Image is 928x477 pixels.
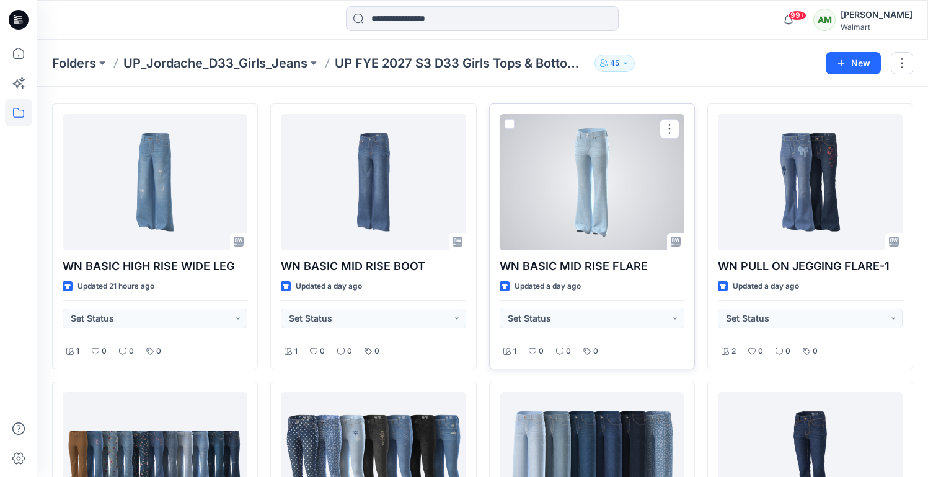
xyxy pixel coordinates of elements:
p: 0 [758,345,763,358]
p: 0 [347,345,352,358]
p: Updated 21 hours ago [77,280,154,293]
a: UP_Jordache_D33_Girls_Jeans [123,55,307,72]
p: 1 [513,345,516,358]
p: 0 [129,345,134,358]
p: WN BASIC HIGH RISE WIDE LEG [63,258,247,275]
p: 0 [374,345,379,358]
p: 1 [294,345,298,358]
div: [PERSON_NAME] [841,7,913,22]
p: Updated a day ago [733,280,799,293]
p: 0 [785,345,790,358]
p: WN PULL ON JEGGING FLARE-1 [718,258,903,275]
a: Folders [52,55,96,72]
p: 0 [102,345,107,358]
p: 0 [320,345,325,358]
a: WN PULL ON JEGGING FLARE-1 [718,114,903,250]
a: WN BASIC MID RISE BOOT [281,114,466,250]
button: New [826,52,881,74]
p: 0 [539,345,544,358]
p: Updated a day ago [515,280,581,293]
p: 0 [156,345,161,358]
div: Walmart [841,22,913,32]
p: 1 [76,345,79,358]
a: WN BASIC HIGH RISE WIDE LEG [63,114,247,250]
span: 99+ [788,11,806,20]
p: WN BASIC MID RISE BOOT [281,258,466,275]
p: Updated a day ago [296,280,362,293]
p: WN BASIC MID RISE FLARE [500,258,684,275]
p: 2 [731,345,736,358]
div: AM [813,9,836,31]
p: 0 [566,345,571,358]
button: 45 [594,55,635,72]
a: WN BASIC MID RISE FLARE [500,114,684,250]
p: 0 [813,345,818,358]
p: UP FYE 2027 S3 D33 Girls Tops & Bottoms Jordache [335,55,590,72]
p: 0 [593,345,598,358]
p: 45 [610,56,619,70]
